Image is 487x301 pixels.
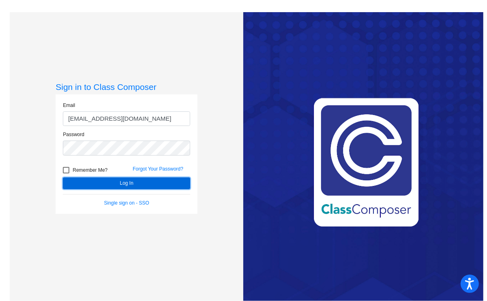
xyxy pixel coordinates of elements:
a: Single sign on - SSO [104,200,149,206]
label: Password [63,131,84,138]
label: Email [63,102,75,109]
h3: Sign in to Class Composer [56,82,197,92]
span: Remember Me? [73,165,107,175]
a: Forgot Your Password? [133,166,183,172]
button: Log In [63,177,190,189]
